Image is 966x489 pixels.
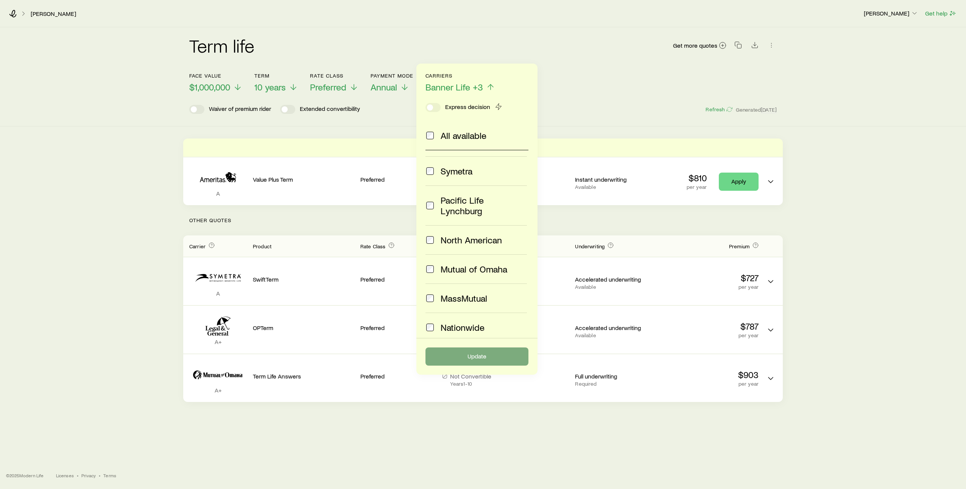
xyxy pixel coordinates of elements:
p: Other Quotes [183,205,783,235]
div: Term quotes [183,235,783,402]
p: Accelerated underwriting [575,276,651,283]
span: $1,000,000 [189,82,230,92]
p: Preferred [360,324,436,332]
p: Full underwriting [575,372,651,380]
span: Annual [371,82,397,92]
p: Term [254,73,298,79]
p: Not Convertible [450,372,491,380]
p: A+ [189,338,247,346]
a: [PERSON_NAME] [30,10,76,17]
p: $810 [687,173,707,183]
span: Premium [729,243,749,249]
span: [DATE] [761,106,777,113]
span: 10 years [254,82,286,92]
p: per year [657,332,759,338]
p: Preferred [360,276,436,283]
p: Face value [189,73,242,79]
p: Preferred [360,176,436,183]
p: A [189,290,247,297]
a: Download CSV [749,43,760,50]
a: Get more quotes [673,41,727,50]
p: Available [575,332,651,338]
span: Generated [736,106,777,113]
span: Banner Life +3 [425,82,483,92]
p: Preferred [360,372,436,380]
p: Carriers [425,73,495,79]
div: Term quotes [183,139,783,205]
a: Privacy [81,472,96,478]
p: per year [687,184,707,190]
p: Extended convertibility [300,105,360,114]
p: per year [657,284,759,290]
p: Rate Class [310,73,358,79]
p: [PERSON_NAME] [864,9,918,17]
p: © 2025 Modern Life [6,472,44,478]
button: Refresh [705,106,732,113]
span: Underwriting [575,243,605,249]
p: Term Life Answers [253,372,354,380]
p: A+ [189,386,247,394]
p: $787 [657,321,759,332]
button: Face value$1,000,000 [189,73,242,93]
p: Years 1 - 10 [450,381,491,387]
p: Available [575,184,651,190]
p: OPTerm [253,324,354,332]
button: CarriersBanner Life +3 [425,73,495,93]
p: SwiftTerm [253,276,354,283]
button: Get help [925,9,957,18]
p: A [189,190,247,197]
span: • [99,472,100,478]
p: Available [575,284,651,290]
span: Rate Class [360,243,386,249]
span: Preferred [310,82,346,92]
p: Value Plus Term [253,176,354,183]
p: Payment Mode [371,73,413,79]
p: Waiver of premium rider [209,105,271,114]
button: Term10 years [254,73,298,93]
a: Terms [103,472,116,478]
span: • [77,472,78,478]
p: $903 [657,369,759,380]
a: Apply [719,173,759,191]
span: Get more quotes [673,42,717,48]
p: Accelerated underwriting [575,324,651,332]
button: Rate ClassPreferred [310,73,358,93]
button: Payment ModeAnnual [371,73,413,93]
h2: Term life [189,36,254,55]
button: [PERSON_NAME] [863,9,919,18]
p: Required [575,381,651,387]
p: per year [657,381,759,387]
p: Instant underwriting [575,176,651,183]
a: Licenses [56,472,74,478]
span: Product [253,243,271,249]
span: Carrier [189,243,206,249]
p: $727 [657,273,759,283]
